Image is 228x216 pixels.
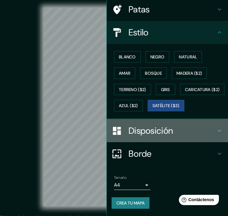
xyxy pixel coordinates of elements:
[180,84,225,95] button: Caricatura ($2)
[146,51,169,63] button: Negro
[119,103,138,109] font: Azul ($2)
[174,192,221,209] iframe: Lanzador de widgets de ayuda
[114,182,120,188] font: A4
[119,70,130,76] font: Amar
[107,21,228,44] div: Estilo
[43,8,184,206] canvas: Mapa
[114,51,141,63] button: Blanco
[114,180,150,190] div: A4
[114,175,126,180] font: Tamaño
[107,142,228,165] div: Borde
[174,51,202,63] button: Natural
[116,200,145,206] font: Crea tu mapa
[148,100,184,111] button: Satélite ($3)
[156,84,175,95] button: Gris
[185,87,220,92] font: Caricatura ($2)
[129,148,152,159] font: Borde
[176,70,202,76] font: Madera ($2)
[119,87,146,92] font: Terreno ($2)
[114,84,151,95] button: Terreno ($2)
[129,27,149,38] font: Estilo
[161,87,170,92] font: Gris
[179,54,197,60] font: Natural
[112,197,149,209] button: Crea tu mapa
[153,103,179,109] font: Satélite ($3)
[107,119,228,142] div: Disposición
[145,70,162,76] font: Bosque
[172,67,207,79] button: Madera ($2)
[129,4,150,15] font: Patas
[119,54,136,60] font: Blanco
[114,100,143,111] button: Azul ($2)
[140,67,167,79] button: Bosque
[114,67,135,79] button: Amar
[150,54,165,60] font: Negro
[129,125,173,136] font: Disposición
